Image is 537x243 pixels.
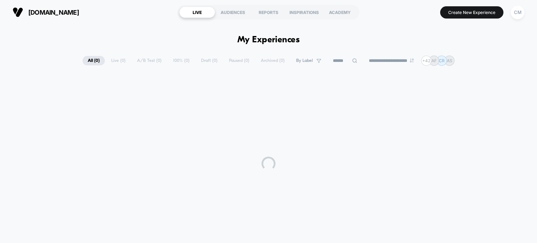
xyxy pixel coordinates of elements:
span: By Label [296,58,313,63]
div: + 42 [421,56,431,66]
div: LIVE [179,7,215,18]
div: INSPIRATIONS [286,7,322,18]
h1: My Experiences [237,35,300,45]
button: [DOMAIN_NAME] [10,7,81,18]
span: [DOMAIN_NAME] [28,9,79,16]
div: CM [511,6,524,19]
div: AUDIENCES [215,7,251,18]
button: Create New Experience [440,6,503,19]
button: CM [509,5,527,20]
p: AF [431,58,437,63]
span: All ( 0 ) [83,56,105,65]
p: AS [447,58,452,63]
img: Visually logo [13,7,23,17]
div: REPORTS [251,7,286,18]
div: ACADEMY [322,7,358,18]
img: end [410,58,414,63]
p: CR [439,58,445,63]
